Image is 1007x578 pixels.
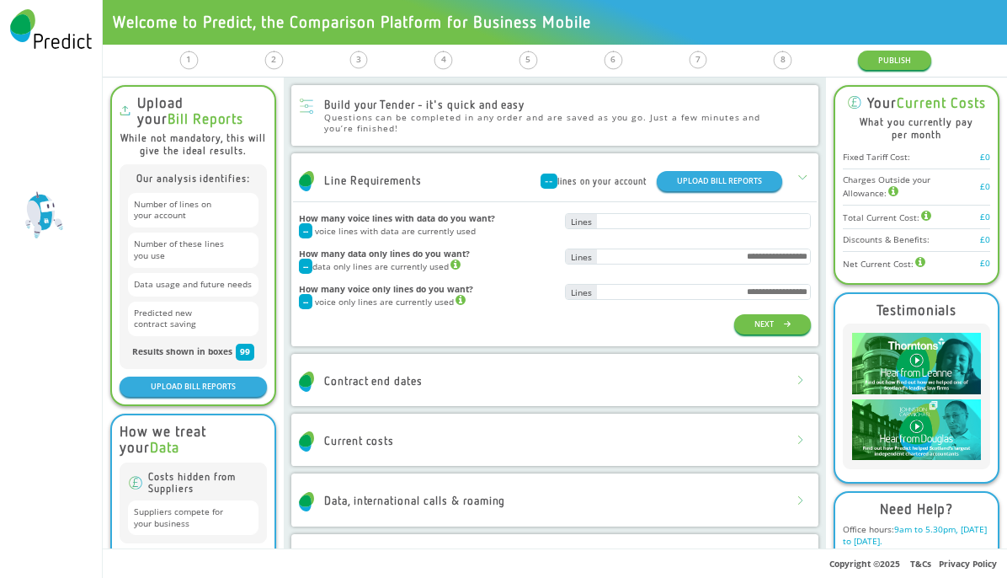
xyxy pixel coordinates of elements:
[324,496,506,506] div: Data, international calls & roaming
[299,431,314,452] img: Predict Mobile
[980,258,990,270] div: £0
[610,51,615,67] div: 6
[240,346,250,358] span: 99
[120,377,267,396] button: UPLOAD BILL REPORTS
[168,110,244,127] b: Bill Reports
[120,423,267,455] div: How we treat your
[880,500,954,516] div: Need Help?
[541,174,647,189] div: lines on your account
[657,171,782,190] button: UPLOAD BILL REPORTS
[843,234,930,246] div: Discounts & Benefits:
[128,233,258,268] div: Number of these lines you use
[120,132,267,157] div: While not mandatory, this will give the ideal results.
[299,259,555,274] div: data only lines are currently used
[324,436,394,447] div: Current costs
[525,51,530,67] div: 5
[132,346,232,358] span: Results shown in boxes
[867,94,985,110] div: Your
[128,471,258,495] div: Costs hidden from Suppliers
[441,51,446,67] div: 4
[186,51,191,67] div: 1
[843,174,980,200] div: Charges Outside your Allowance:
[910,558,931,570] a: T&Cs
[939,558,997,570] a: Privacy Policy
[545,176,553,186] span: --
[356,51,361,67] div: 3
[137,94,267,126] div: Upload your
[299,223,555,238] div: voice lines with data are currently used
[299,492,314,512] img: Predict Mobile
[980,211,990,223] div: £0
[897,94,985,111] b: Current Costs
[128,273,258,297] div: Data usage and future needs
[852,399,982,461] img: Douglas-play-2.jpg
[128,500,258,536] div: Suppliers compete for your business
[299,372,314,392] img: Predict Mobile
[299,213,555,223] h4: How many voice lines with data do you want?
[128,173,258,185] div: Our analysis identifies:
[876,302,957,318] div: Testimonials
[150,438,179,456] b: Data
[103,549,1007,578] div: Copyright © 2025
[843,152,910,163] div: Fixed Tariff Cost:
[324,112,811,136] div: Questions can be completed in any order and are saved as you go. Just a few minutes and you’re fi...
[303,226,308,236] span: --
[324,99,811,112] div: Build your Tender - it's quick and easy
[303,261,308,271] span: --
[980,181,990,193] div: £0
[858,51,931,70] button: PUBLISH
[128,193,258,228] div: Number of lines on your account
[324,377,423,387] div: Contract end dates
[299,294,555,309] div: voice only lines are currently used
[781,51,786,67] div: 8
[843,211,931,224] div: Total Current Cost:
[980,152,990,163] div: £0
[299,284,555,294] h4: How many voice only lines do you want?
[299,249,555,259] h4: How many data only lines do you want?
[303,297,308,307] span: --
[843,116,990,141] div: What you currently pay per month
[980,234,990,246] div: £0
[843,257,925,270] div: Net Current Cost:
[695,51,701,67] div: 7
[128,302,258,337] div: Predicted new contract saving
[734,314,811,334] button: NEXT
[271,51,276,67] div: 2
[852,333,982,394] img: Leanne-play-2.jpg
[843,524,990,548] div: Office hours:
[843,523,987,547] span: 9am to 5.30pm, [DATE] to [DATE].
